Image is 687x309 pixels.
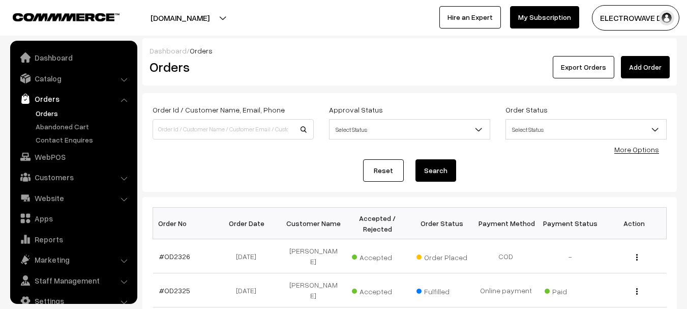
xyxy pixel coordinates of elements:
[13,209,134,228] a: Apps
[153,119,314,139] input: Order Id / Customer Name / Customer Email / Customer Phone
[506,121,666,138] span: Select Status
[217,273,281,307] td: [DATE]
[33,134,134,145] a: Contact Enquires
[538,208,602,239] th: Payment Status
[553,56,614,78] button: Export Orders
[159,252,190,261] a: #OD2326
[621,56,670,78] a: Add Order
[352,284,403,297] span: Accepted
[363,159,404,182] a: Reset
[150,45,670,56] div: /
[13,90,134,108] a: Orders
[329,104,383,115] label: Approval Status
[415,159,456,182] button: Search
[281,239,345,273] td: [PERSON_NAME]
[13,230,134,248] a: Reports
[13,48,134,67] a: Dashboard
[592,5,679,31] button: ELECTROWAVE DE…
[13,13,120,21] img: COMMMERCE
[13,69,134,88] a: Catalog
[505,119,667,139] span: Select Status
[416,249,467,263] span: Order Placed
[153,208,217,239] th: Order No
[33,108,134,119] a: Orders
[13,271,134,290] a: Staff Management
[505,104,548,115] label: Order Status
[281,273,345,307] td: [PERSON_NAME]
[217,239,281,273] td: [DATE]
[153,104,285,115] label: Order Id / Customer Name, Email, Phone
[159,286,190,295] a: #OD2325
[602,208,666,239] th: Action
[614,145,659,154] a: More Options
[33,121,134,132] a: Abandoned Cart
[217,208,281,239] th: Order Date
[636,254,638,261] img: Menu
[474,208,538,239] th: Payment Method
[115,5,245,31] button: [DOMAIN_NAME]
[636,288,638,295] img: Menu
[13,168,134,186] a: Customers
[281,208,345,239] th: Customer Name
[329,119,490,139] span: Select Status
[150,59,313,75] h2: Orders
[352,249,403,263] span: Accepted
[13,148,134,166] a: WebPOS
[659,10,674,25] img: user
[510,6,579,29] a: My Subscription
[190,46,213,55] span: Orders
[538,239,602,273] td: -
[416,284,467,297] span: Fulfilled
[345,208,409,239] th: Accepted / Rejected
[545,284,595,297] span: Paid
[474,273,538,307] td: Online payment
[13,10,102,22] a: COMMMERCE
[439,6,501,29] a: Hire an Expert
[13,250,134,269] a: Marketing
[150,46,187,55] a: Dashboard
[13,189,134,207] a: Website
[474,239,538,273] td: COD
[330,121,490,138] span: Select Status
[410,208,474,239] th: Order Status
